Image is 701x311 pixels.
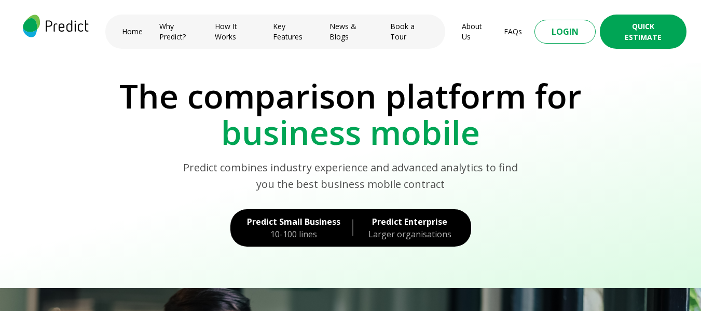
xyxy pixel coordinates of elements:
[363,209,471,247] a: Predict EnterpriseLarger organisations
[534,20,596,44] button: Login
[247,215,340,228] div: Predict Small Business
[15,114,686,151] p: business mobile
[122,26,143,37] a: Home
[390,21,429,42] a: Book a Tour
[230,209,342,247] a: Predict Small Business10-100 lines
[273,21,313,42] a: Key Features
[329,21,374,42] a: News & Blogs
[600,15,686,49] button: Quick Estimate
[462,21,487,42] a: About Us
[247,228,340,240] div: 10-100 lines
[365,215,455,228] div: Predict Enterprise
[159,21,198,42] a: Why Predict?
[183,159,519,193] p: Predict combines industry experience and advanced analytics to find you the best business mobile ...
[365,228,455,240] div: Larger organisations
[15,78,686,114] p: The comparison platform for
[23,15,89,37] img: logo
[215,21,256,42] a: How It Works
[504,26,522,37] a: FAQs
